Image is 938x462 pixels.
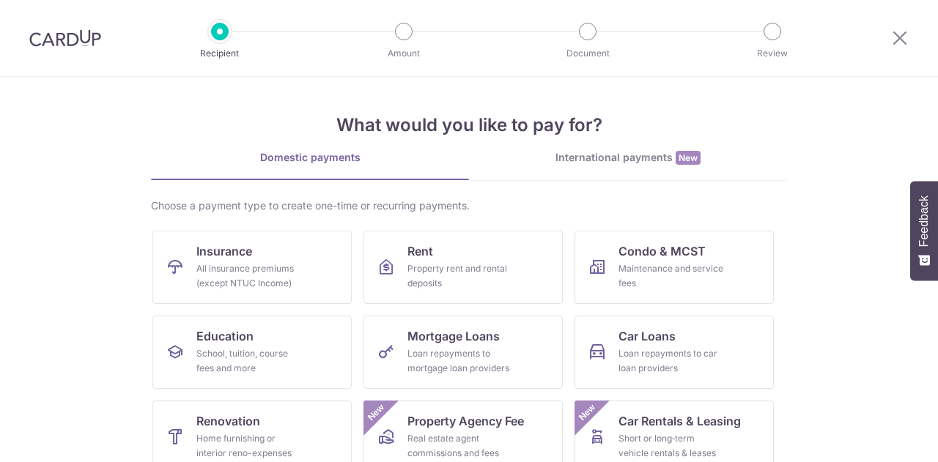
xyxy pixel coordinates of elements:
[618,431,724,461] div: Short or long‑term vehicle rentals & leases
[196,242,252,260] span: Insurance
[618,327,676,345] span: Car Loans
[196,412,260,430] span: Renovation
[196,431,302,461] div: Home furnishing or interior reno-expenses
[350,46,458,61] p: Amount
[196,261,302,291] div: All insurance premiums (except NTUC Income)
[166,46,274,61] p: Recipient
[363,316,563,389] a: Mortgage LoansLoan repayments to mortgage loan providers
[151,150,469,165] div: Domestic payments
[407,412,524,430] span: Property Agency Fee
[917,195,931,247] span: Feedback
[407,327,500,345] span: Mortgage Loans
[364,400,388,425] span: New
[676,151,701,165] span: New
[407,261,513,291] div: Property rent and rental deposits
[363,231,563,304] a: RentProperty rent and rental deposits
[29,29,101,47] img: CardUp
[196,327,254,345] span: Education
[407,346,513,376] div: Loan repayments to mortgage loan providers
[575,231,774,304] a: Condo & MCSTMaintenance and service fees
[151,112,787,138] h4: What would you like to pay for?
[718,46,827,61] p: Review
[407,242,433,260] span: Rent
[152,231,352,304] a: InsuranceAll insurance premiums (except NTUC Income)
[575,316,774,389] a: Car LoansLoan repayments to car loan providers
[407,431,513,461] div: Real estate agent commissions and fees
[618,242,706,260] span: Condo & MCST
[469,150,787,165] div: International payments
[618,261,724,291] div: Maintenance and service fees
[844,418,923,455] iframe: Opens a widget where you can find more information
[533,46,642,61] p: Document
[575,400,599,425] span: New
[618,346,724,376] div: Loan repayments to car loan providers
[152,316,352,389] a: EducationSchool, tuition, course fees and more
[151,198,787,213] div: Choose a payment type to create one-time or recurring payments.
[910,181,938,280] button: Feedback - Show survey
[618,412,741,430] span: Car Rentals & Leasing
[196,346,302,376] div: School, tuition, course fees and more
